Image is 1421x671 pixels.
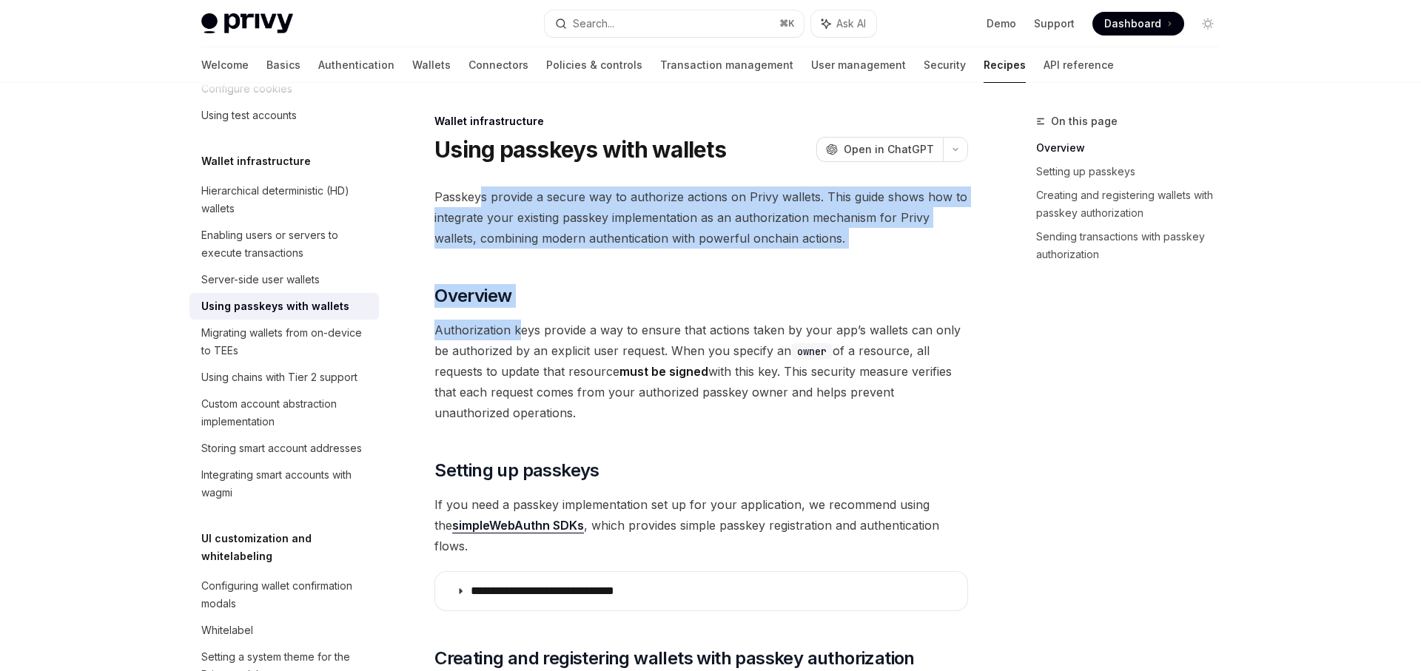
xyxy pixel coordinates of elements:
a: Welcome [201,47,249,83]
span: On this page [1051,112,1118,130]
a: Hierarchical deterministic (HD) wallets [189,178,379,222]
a: Creating and registering wallets with passkey authorization [1036,183,1232,225]
h5: UI customization and whitelabeling [201,530,379,565]
div: Hierarchical deterministic (HD) wallets [201,182,370,218]
span: If you need a passkey implementation set up for your application, we recommend using the , which ... [434,494,968,556]
a: User management [811,47,906,83]
code: owner [791,343,833,360]
div: Configuring wallet confirmation modals [201,577,370,613]
a: simpleWebAuthn SDKs [452,518,584,533]
span: Dashboard [1104,16,1161,31]
a: Setting up passkeys [1036,160,1232,183]
strong: must be signed [619,364,708,379]
a: Policies & controls [546,47,642,83]
div: Whitelabel [201,621,253,639]
a: Sending transactions with passkey authorization [1036,225,1232,266]
span: Passkeys provide a secure way to authorize actions on Privy wallets. This guide shows how to inte... [434,186,968,249]
span: Overview [434,284,511,308]
button: Search...⌘K [545,10,804,37]
span: Open in ChatGPT [844,142,934,157]
a: Integrating smart accounts with wagmi [189,462,379,506]
span: Authorization keys provide a way to ensure that actions taken by your app’s wallets can only be a... [434,320,968,423]
a: Storing smart account addresses [189,435,379,462]
a: Support [1034,16,1075,31]
a: Overview [1036,136,1232,160]
span: Setting up passkeys [434,459,599,482]
a: Migrating wallets from on-device to TEEs [189,320,379,364]
a: Dashboard [1092,12,1184,36]
a: Recipes [984,47,1026,83]
a: Basics [266,47,300,83]
a: API reference [1044,47,1114,83]
a: Authentication [318,47,394,83]
div: Search... [573,15,614,33]
div: Storing smart account addresses [201,439,362,457]
a: Using test accounts [189,102,379,129]
button: Toggle dark mode [1196,12,1220,36]
div: Server-side user wallets [201,271,320,289]
div: Wallet infrastructure [434,114,968,129]
span: Creating and registering wallets with passkey authorization [434,647,915,670]
div: Migrating wallets from on-device to TEEs [201,324,370,360]
div: Using test accounts [201,107,297,124]
span: ⌘ K [779,18,795,30]
img: light logo [201,13,293,34]
h5: Wallet infrastructure [201,152,311,170]
div: Integrating smart accounts with wagmi [201,466,370,502]
a: Enabling users or servers to execute transactions [189,222,379,266]
div: Using passkeys with wallets [201,297,349,315]
button: Open in ChatGPT [816,137,943,162]
a: Connectors [468,47,528,83]
a: Using passkeys with wallets [189,293,379,320]
a: Using chains with Tier 2 support [189,364,379,391]
div: Using chains with Tier 2 support [201,368,357,386]
a: Server-side user wallets [189,266,379,293]
div: Enabling users or servers to execute transactions [201,226,370,262]
a: Configuring wallet confirmation modals [189,573,379,617]
a: Transaction management [660,47,793,83]
h1: Using passkeys with wallets [434,136,726,163]
a: Demo [987,16,1016,31]
button: Ask AI [811,10,876,37]
div: Custom account abstraction implementation [201,395,370,431]
a: Whitelabel [189,617,379,644]
a: Custom account abstraction implementation [189,391,379,435]
a: Security [924,47,966,83]
a: Wallets [412,47,451,83]
span: Ask AI [836,16,866,31]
